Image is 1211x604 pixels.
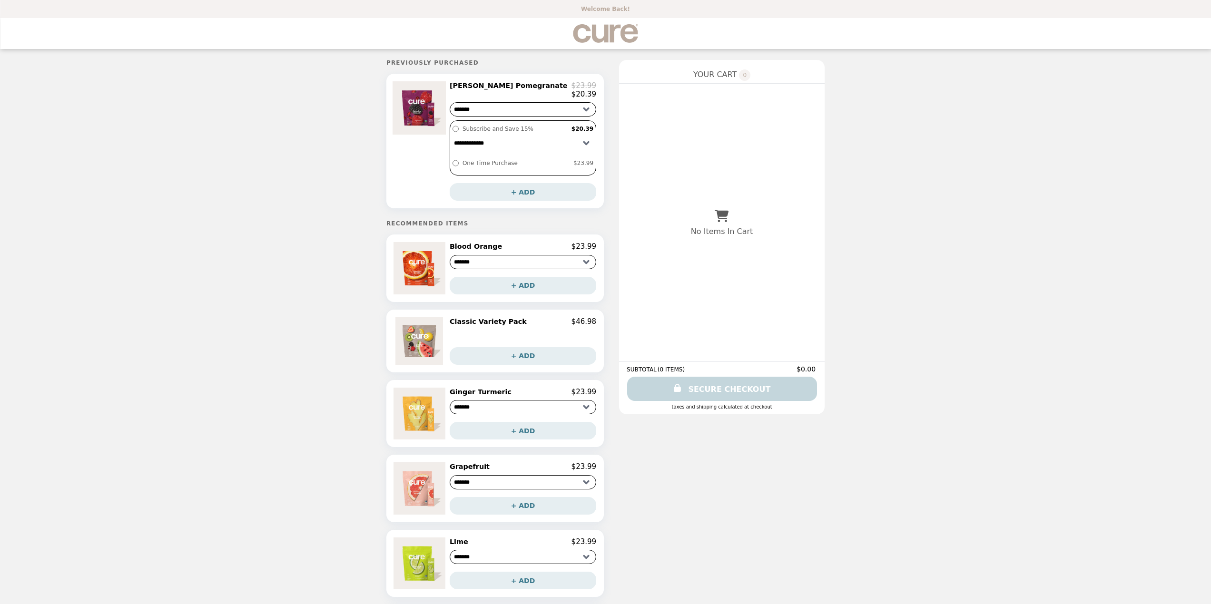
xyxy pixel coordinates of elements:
p: $23.99 [571,388,597,396]
p: $20.39 [571,90,597,98]
button: + ADD [450,572,596,589]
img: Ginger Turmeric [394,388,448,439]
p: No Items In Cart [691,227,753,236]
img: Classic Variety Pack [395,317,445,365]
select: Select a product variant [450,255,596,269]
img: Lime [394,537,448,589]
span: 0 [739,69,750,81]
span: $0.00 [797,365,817,373]
h2: Ginger Turmeric [450,388,515,396]
select: Select a product variant [450,400,596,414]
p: $23.99 [571,537,597,546]
button: + ADD [450,422,596,439]
h2: [PERSON_NAME] Pomegranate [450,81,571,90]
p: $23.99 [571,462,597,471]
select: Select a product variant [450,102,596,117]
img: Brand Logo [572,24,638,43]
button: + ADD [450,277,596,294]
h5: Recommended Items [386,220,604,227]
h2: Grapefruit [450,462,493,471]
select: Select a product variant [450,550,596,564]
button: + ADD [450,497,596,515]
button: + ADD [450,183,596,201]
label: Subscribe and Save 15% [460,123,569,135]
span: SUBTOTAL [627,366,658,373]
p: $23.99 [571,242,597,251]
p: $23.99 [571,81,597,90]
p: Welcome Back! [581,6,630,12]
img: Berry Pomegranate [393,81,448,135]
p: $46.98 [571,317,597,326]
img: Grapefruit [394,462,448,514]
h5: Previously Purchased [386,59,604,66]
label: $20.39 [569,123,596,135]
button: + ADD [450,347,596,365]
h2: Classic Variety Pack [450,317,531,326]
span: ( 0 ITEMS ) [658,366,685,373]
h2: Blood Orange [450,242,506,251]
img: Blood Orange [394,242,448,294]
label: One Time Purchase [460,157,571,169]
h2: Lime [450,537,472,546]
div: Taxes and Shipping calculated at checkout [627,404,817,409]
span: YOUR CART [693,70,737,79]
label: $23.99 [571,157,596,169]
select: Select a product variant [450,475,596,489]
select: Select a subscription option [450,135,596,151]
